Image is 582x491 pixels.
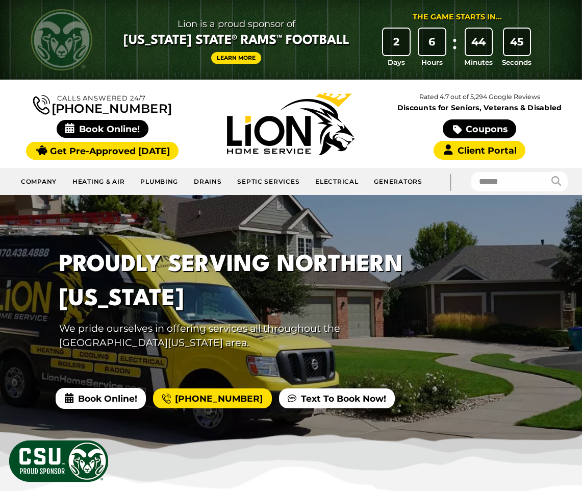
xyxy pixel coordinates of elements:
[385,91,574,103] p: Rated 4.7 out of 5,294 Google Reviews
[123,32,349,50] span: [US_STATE] State® Rams™ Football
[450,29,460,68] div: :
[33,93,172,115] a: [PHONE_NUMBER]
[279,388,395,409] a: Text To Book Now!
[388,57,405,67] span: Days
[59,321,431,351] p: We pride ourselves in offering services all throughout the [GEOGRAPHIC_DATA][US_STATE] area.
[153,388,271,409] a: [PHONE_NUMBER]
[366,172,429,191] a: Generators
[8,439,110,483] img: CSU Sponsor Badge
[383,29,410,55] div: 2
[464,57,493,67] span: Minutes
[133,172,186,191] a: Plumbing
[443,119,516,138] a: Coupons
[31,9,92,70] img: CSU Rams logo
[56,388,145,408] span: Book Online!
[419,29,445,55] div: 6
[308,172,366,191] a: Electrical
[26,142,179,160] a: Get Pre-Approved [DATE]
[230,172,308,191] a: Septic Services
[211,52,261,64] a: Learn More
[430,168,471,195] div: |
[502,57,532,67] span: Seconds
[421,57,443,67] span: Hours
[13,172,65,191] a: Company
[434,141,525,160] a: Client Portal
[186,172,230,191] a: Drains
[123,16,349,32] span: Lion is a proud sponsor of
[57,120,149,138] span: Book Online!
[227,93,355,155] img: Lion Home Service
[59,248,431,316] h1: PROUDLY SERVING NORTHERN [US_STATE]
[65,172,133,191] a: Heating & Air
[413,12,502,23] div: The Game Starts in...
[388,104,572,111] span: Discounts for Seniors, Veterans & Disabled
[466,29,492,55] div: 44
[504,29,530,55] div: 45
